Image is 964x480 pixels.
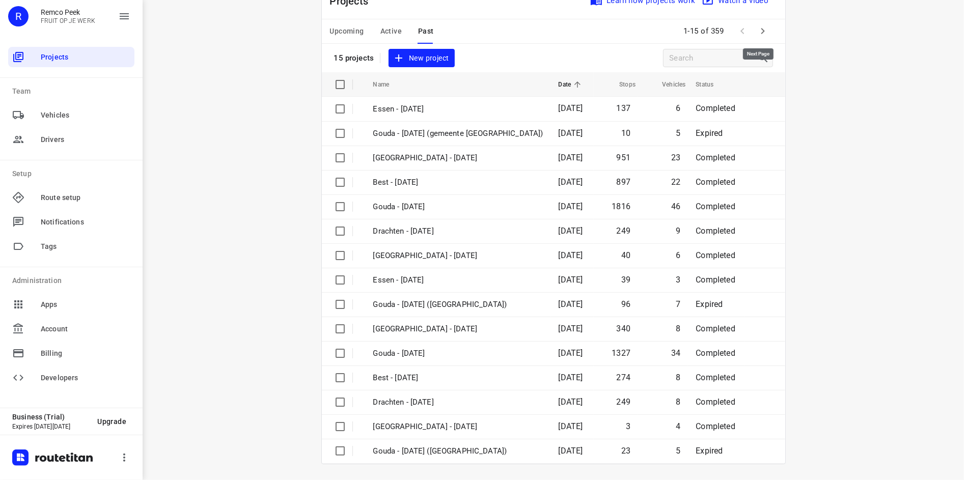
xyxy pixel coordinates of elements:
span: [DATE] [559,446,583,456]
span: Status [696,78,727,91]
div: Developers [8,368,134,388]
p: Antwerpen - Tuesday [373,421,543,433]
div: R [8,6,29,26]
span: Expired [696,128,723,138]
p: Team [12,86,134,97]
p: Drachten - Tuesday [373,397,543,408]
span: Completed [696,373,735,382]
span: 340 [617,324,631,333]
span: Vehicles [41,110,130,121]
span: Billing [41,348,130,359]
span: [DATE] [559,202,583,211]
span: 23 [671,153,680,162]
span: Account [41,324,130,334]
span: 951 [617,153,631,162]
span: [DATE] [559,177,583,187]
span: Apps [41,299,130,310]
span: 249 [617,226,631,236]
span: [DATE] [559,103,583,113]
span: Stops [606,78,636,91]
span: 10 [621,128,630,138]
span: 3 [676,275,680,285]
span: 249 [617,397,631,407]
p: Business (Trial) [12,413,89,421]
p: Best - Tuesday [373,372,543,384]
p: Gouda - Tuesday [373,348,543,359]
span: [DATE] [559,421,583,431]
div: Route setup [8,187,134,208]
span: 1327 [612,348,630,358]
span: Completed [696,250,735,260]
span: [DATE] [559,348,583,358]
button: Upgrade [89,412,134,431]
p: Zwolle - Tuesday [373,323,543,335]
div: Notifications [8,212,134,232]
span: Name [373,78,403,91]
div: Search [757,52,773,64]
span: 46 [671,202,680,211]
span: 1-15 of 359 [679,20,728,42]
p: Gouda - Wednesday (gemeente Rotterdam) [373,128,543,139]
span: [DATE] [559,275,583,285]
span: Projects [41,52,130,63]
p: 15 projects [334,53,374,63]
span: 22 [671,177,680,187]
p: Gouda - [DATE] [373,201,543,213]
span: 8 [676,324,680,333]
div: Tags [8,236,134,257]
span: Completed [696,202,735,211]
p: Remco Peek [41,8,95,16]
p: FRUIT OP JE WERK [41,17,95,24]
span: 1816 [612,202,630,211]
div: Drivers [8,129,134,150]
button: New project [389,49,455,68]
span: Completed [696,153,735,162]
span: Completed [696,324,735,333]
span: [DATE] [559,250,583,260]
span: 40 [621,250,630,260]
span: 8 [676,373,680,382]
span: Notifications [41,217,130,228]
span: Active [380,25,402,38]
span: Completed [696,275,735,285]
span: Developers [41,373,130,383]
span: [DATE] [559,153,583,162]
span: 96 [621,299,630,309]
p: Administration [12,275,134,286]
span: Route setup [41,192,130,203]
span: Upgrade [97,417,126,426]
span: 5 [676,446,680,456]
p: Expires [DATE][DATE] [12,423,89,430]
span: Completed [696,397,735,407]
p: Setup [12,168,134,179]
span: 3 [626,421,630,431]
p: Essen - [DATE] [373,274,543,286]
span: 7 [676,299,680,309]
span: 23 [621,446,630,456]
p: Gouda - Monday (Gemeente Rotterdam) [373,445,543,457]
span: Completed [696,177,735,187]
span: Completed [696,421,735,431]
div: Vehicles [8,105,134,125]
span: Upcoming [330,25,364,38]
input: Search projects [670,50,757,66]
p: Drachten - [DATE] [373,225,543,237]
span: 39 [621,275,630,285]
span: 6 [676,103,680,113]
span: Vehicles [649,78,685,91]
span: [DATE] [559,299,583,309]
span: 8 [676,397,680,407]
span: 897 [617,177,631,187]
span: [DATE] [559,397,583,407]
span: Expired [696,299,723,309]
p: Best - Wednesday [373,177,543,188]
span: 274 [617,373,631,382]
span: Previous Page [732,21,753,41]
span: 4 [676,421,680,431]
span: New project [395,52,449,65]
span: Date [559,78,585,91]
span: Completed [696,348,735,358]
span: [DATE] [559,226,583,236]
span: [DATE] [559,128,583,138]
div: Billing [8,343,134,363]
